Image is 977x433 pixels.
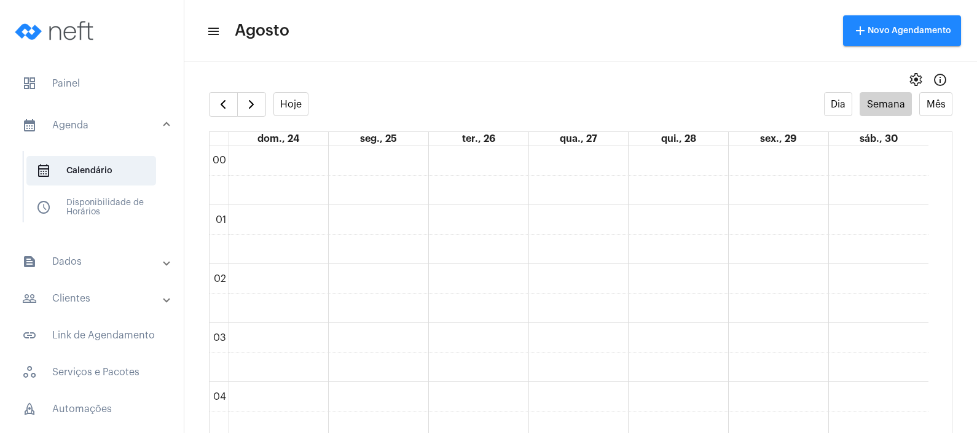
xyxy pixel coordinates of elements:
div: 03 [211,332,229,343]
a: 26 de agosto de 2025 [460,132,498,146]
a: 27 de agosto de 2025 [557,132,600,146]
span: sidenav icon [22,402,37,416]
img: logo-neft-novo-2.png [10,6,102,55]
button: Hoje [273,92,309,116]
span: Agosto [235,21,289,41]
button: Dia [824,92,853,116]
button: Semana [860,92,912,116]
button: Semana Anterior [209,92,238,117]
button: Próximo Semana [237,92,266,117]
span: sidenav icon [22,76,37,91]
span: Link de Agendamento [12,321,171,350]
span: settings [908,72,923,87]
span: Calendário [26,156,156,185]
mat-icon: sidenav icon [206,24,219,39]
span: Novo Agendamento [853,26,951,35]
mat-expansion-panel-header: sidenav iconDados [7,247,184,276]
div: sidenav iconAgenda [7,145,184,240]
mat-panel-title: Agenda [22,118,164,133]
span: sidenav icon [36,163,51,178]
span: Disponibilidade de Horários [26,193,156,222]
button: Novo Agendamento [843,15,961,46]
button: settings [903,68,928,92]
a: 25 de agosto de 2025 [358,132,399,146]
mat-icon: sidenav icon [22,254,37,269]
mat-icon: Info [933,72,948,87]
mat-panel-title: Dados [22,254,164,269]
a: 24 de agosto de 2025 [255,132,302,146]
a: 28 de agosto de 2025 [659,132,699,146]
span: Serviços e Pacotes [12,357,171,387]
mat-panel-title: Clientes [22,291,164,306]
span: sidenav icon [36,200,51,215]
span: Automações [12,394,171,424]
mat-expansion-panel-header: sidenav iconClientes [7,284,184,313]
span: Painel [12,69,171,98]
mat-icon: add [853,23,868,38]
mat-icon: sidenav icon [22,328,37,343]
div: 00 [210,155,229,166]
a: 30 de agosto de 2025 [857,132,900,146]
button: Info [928,68,952,92]
button: Mês [919,92,952,116]
div: 04 [211,391,229,402]
mat-icon: sidenav icon [22,118,37,133]
span: sidenav icon [22,365,37,380]
div: 01 [213,214,229,225]
mat-icon: sidenav icon [22,291,37,306]
a: 29 de agosto de 2025 [758,132,799,146]
mat-expansion-panel-header: sidenav iconAgenda [7,106,184,145]
div: 02 [211,273,229,284]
